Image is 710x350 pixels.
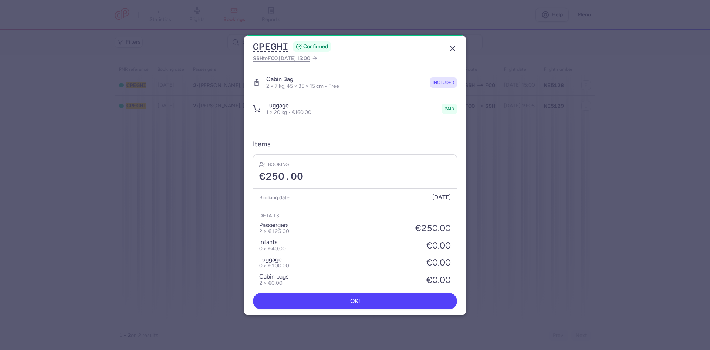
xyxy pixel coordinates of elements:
[253,54,310,63] span: to ,
[266,76,339,83] h4: Cabin bag
[433,79,454,86] span: included
[350,298,360,304] span: OK!
[253,55,263,61] span: SSH
[415,223,451,233] div: €250.00
[259,256,289,263] p: luggage
[426,257,451,268] div: €0.00
[259,239,286,246] p: infants
[444,105,454,113] span: paid
[426,240,451,251] div: €0.00
[259,263,289,269] li: 0 × €100.00
[266,109,311,116] p: 1 × 20 kg • €160.00
[253,293,457,309] button: OK!
[253,140,270,149] h3: Items
[259,193,290,202] h5: Booking date
[259,229,289,234] p: 2 × €125.00
[253,54,318,63] a: SSHtoFCO,[DATE] 15:00
[259,222,289,229] p: passengers
[259,246,286,252] p: 0 × €40.00
[268,55,278,61] span: FCO
[259,273,288,280] p: cabin bags
[303,43,328,50] span: CONFIRMED
[259,280,288,286] li: 2 × €0.00
[426,275,451,285] div: €0.00
[253,41,288,52] button: CPEGHI
[259,171,303,182] span: €250.00
[432,194,451,201] span: [DATE]
[279,55,310,61] span: [DATE] 15:00
[259,213,451,219] h4: Details
[266,102,311,109] h4: luggage
[266,83,339,90] p: 2 × 7 kg, 45 × 35 × 15 cm • Free
[253,155,457,189] div: Booking€250.00
[268,161,289,168] h4: Booking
